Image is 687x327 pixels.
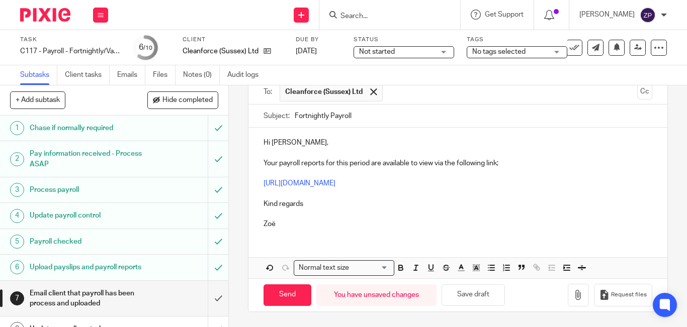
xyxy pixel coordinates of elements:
[10,152,24,166] div: 2
[183,36,283,44] label: Client
[10,183,24,197] div: 3
[30,286,142,311] h1: Email client that payroll has been process and uploaded
[442,284,505,306] button: Save draft
[296,48,317,55] span: [DATE]
[296,263,351,273] span: Normal text size
[30,121,142,136] h1: Chase if normally required
[147,91,218,108] button: Hide completed
[296,36,341,44] label: Due by
[352,263,388,273] input: Search for option
[579,10,635,20] p: [PERSON_NAME]
[640,7,656,23] img: svg%3E
[143,45,152,51] small: /10
[467,36,567,44] label: Tags
[139,42,152,53] div: 6
[264,138,652,148] p: Hi [PERSON_NAME],
[264,199,652,209] p: Kind regards
[264,284,311,306] input: Send
[594,284,652,306] button: Request files
[30,146,142,172] h1: Pay information received - Process ASAP
[183,65,220,85] a: Notes (0)
[294,260,394,276] div: Search for option
[285,87,363,97] span: Cleanforce (Sussex) Ltd
[162,96,213,104] span: Hide completed
[264,158,652,168] p: Your payroll reports for this period are available to view via the following link;
[10,91,65,108] button: + Add subtask
[10,235,24,249] div: 5
[183,46,259,56] p: Cleanforce (Sussex) Ltd
[30,260,142,275] h1: Upload payslips and payroll reports
[20,46,121,56] div: C117 - Payroll - Fortnightly/Variable wages/Pension
[264,111,290,121] label: Subject:
[117,65,145,85] a: Emails
[227,65,266,85] a: Audit logs
[153,65,176,85] a: Files
[20,8,70,22] img: Pixie
[316,284,437,306] div: You have unsaved changes
[10,209,24,223] div: 4
[359,48,395,55] span: Not started
[354,36,454,44] label: Status
[611,291,647,299] span: Request files
[472,48,526,55] span: No tags selected
[264,180,335,187] a: [URL][DOMAIN_NAME]
[264,219,652,229] p: Zoë
[264,87,275,97] label: To:
[637,84,652,99] button: Cc
[339,12,430,21] input: Search
[10,121,24,135] div: 1
[30,182,142,197] h1: Process payroll
[30,234,142,249] h1: Payroll checked
[10,260,24,274] div: 6
[30,208,142,223] h1: Update payroll control
[20,36,121,44] label: Task
[65,65,110,85] a: Client tasks
[485,11,524,18] span: Get Support
[10,291,24,305] div: 7
[20,65,57,85] a: Subtasks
